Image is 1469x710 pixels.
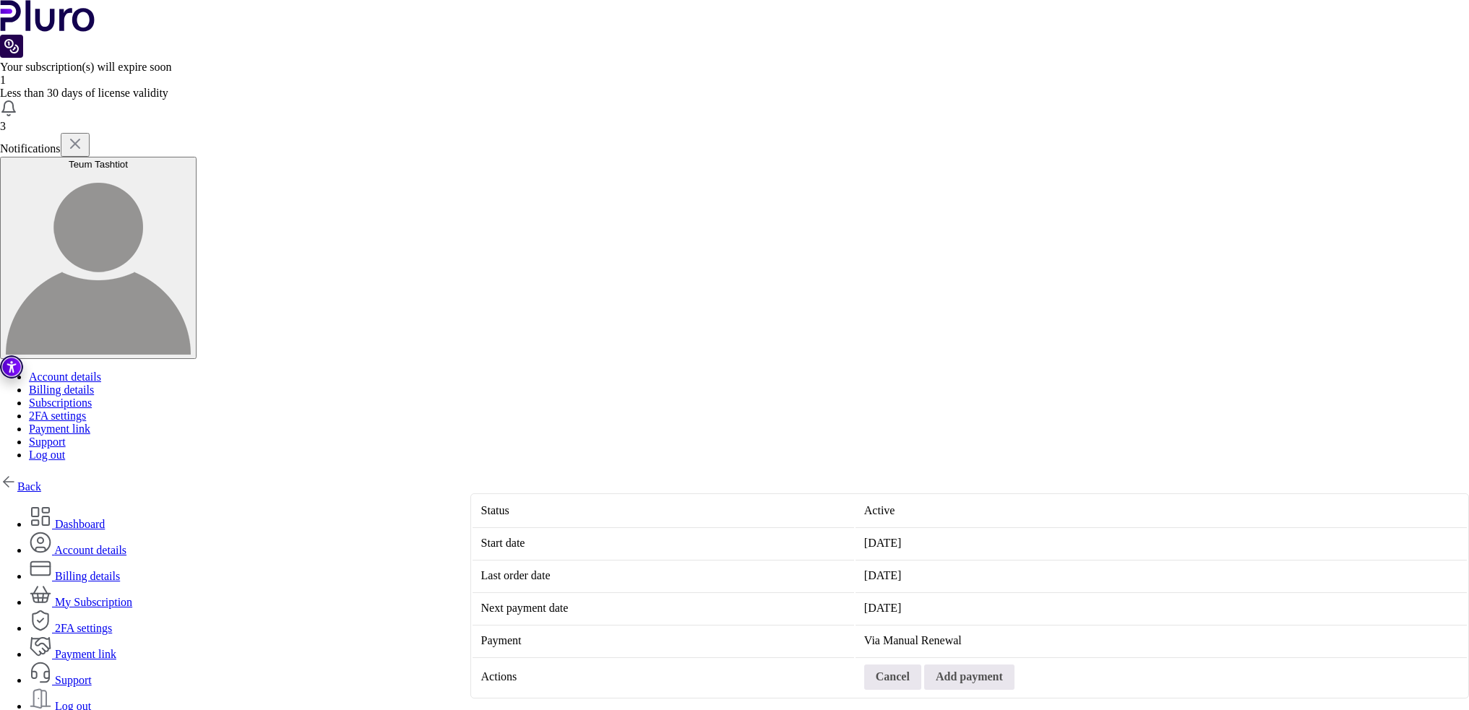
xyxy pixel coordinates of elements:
[856,560,1467,591] td: [DATE]
[473,527,854,558] td: Start date
[473,560,854,591] td: Last order date
[29,410,86,422] a: 2FA settings
[473,625,854,656] td: Payment
[29,518,105,530] a: Dashboard
[29,397,92,409] a: Subscriptions
[66,135,84,152] img: x.svg
[856,495,1467,526] td: Active
[29,648,116,660] a: Payment link
[29,674,92,686] a: Support
[29,622,112,634] a: 2FA settings
[864,634,962,646] span: Via Manual Renewal
[856,527,1467,558] td: [DATE]
[29,371,101,383] a: Account details
[856,592,1467,623] td: [DATE]
[29,449,65,461] a: Log out
[864,664,921,690] a: Cancel
[473,592,854,623] td: Next payment date
[473,657,854,697] td: Actions
[924,664,1014,690] a: Add payment
[29,423,90,435] a: Payment link
[29,570,120,582] a: Billing details
[29,544,126,556] a: Account details
[473,495,854,526] td: Status
[29,384,94,396] a: Billing details
[6,159,191,170] div: Teum Tashtiot
[29,596,132,608] a: My Subscription
[29,436,66,448] a: Support
[6,170,191,355] img: user avatar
